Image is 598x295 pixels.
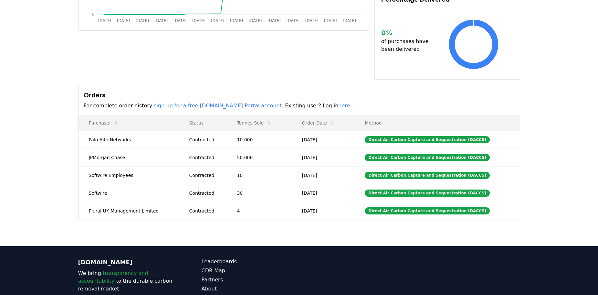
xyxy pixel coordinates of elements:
tspan: [DATE] [117,18,130,23]
div: Direct Air Carbon Capture and Sequestration (DACCS) [365,172,490,179]
p: Status [184,120,222,126]
td: [DATE] [291,131,354,148]
td: Softwire Employees [79,166,179,184]
tspan: [DATE] [268,18,281,23]
tspan: [DATE] [98,18,111,23]
a: here [338,103,350,109]
p: Method [360,120,514,126]
button: Order Date [297,116,340,129]
tspan: 0 [92,12,95,17]
td: 4 [226,202,291,220]
div: Direct Air Carbon Capture and Sequestration (DACCS) [365,190,490,197]
td: 10 [226,166,291,184]
tspan: [DATE] [324,18,337,23]
span: transparency and accountability [78,270,148,284]
a: sign up for a free [DOMAIN_NAME] Portal account [154,103,282,109]
div: Direct Air Carbon Capture and Sequestration (DACCS) [365,154,490,161]
a: Partners [202,276,299,284]
td: Palo Alto Networks [79,131,179,148]
div: Direct Air Carbon Capture and Sequestration (DACCS) [365,207,490,214]
td: [DATE] [291,184,354,202]
div: Contracted [189,137,222,143]
td: [DATE] [291,166,354,184]
td: [DATE] [291,202,354,220]
div: Contracted [189,208,222,214]
td: [DATE] [291,148,354,166]
div: Contracted [189,172,222,179]
tspan: [DATE] [305,18,318,23]
h3: 0 % [381,28,434,38]
td: 50.000 [226,148,291,166]
div: Direct Air Carbon Capture and Sequestration (DACCS) [365,136,490,143]
tspan: [DATE] [154,18,168,23]
td: 30 [226,184,291,202]
a: CDR Map [202,267,299,275]
td: JPMorgan Chase [79,148,179,166]
p: We bring to the durable carbon removal market [78,269,176,293]
tspan: [DATE] [230,18,243,23]
tspan: [DATE] [343,18,356,23]
td: Softwire [79,184,179,202]
p: For complete order history, . Existing user? Log in . [84,102,515,110]
tspan: [DATE] [192,18,205,23]
a: Leaderboards [202,258,299,266]
tspan: [DATE] [248,18,262,23]
p: [DOMAIN_NAME] [78,258,176,267]
div: Contracted [189,190,222,196]
tspan: [DATE] [286,18,299,23]
button: Tonnes Sold [232,116,277,129]
tspan: [DATE] [136,18,149,23]
div: Contracted [189,154,222,161]
h3: Orders [84,90,515,100]
td: 10.000 [226,131,291,148]
tspan: [DATE] [173,18,186,23]
p: of purchases have been delivered [381,38,434,53]
button: Purchaser [84,116,124,129]
tspan: [DATE] [211,18,224,23]
td: Plural UK Management Limited [79,202,179,220]
a: About [202,285,299,293]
